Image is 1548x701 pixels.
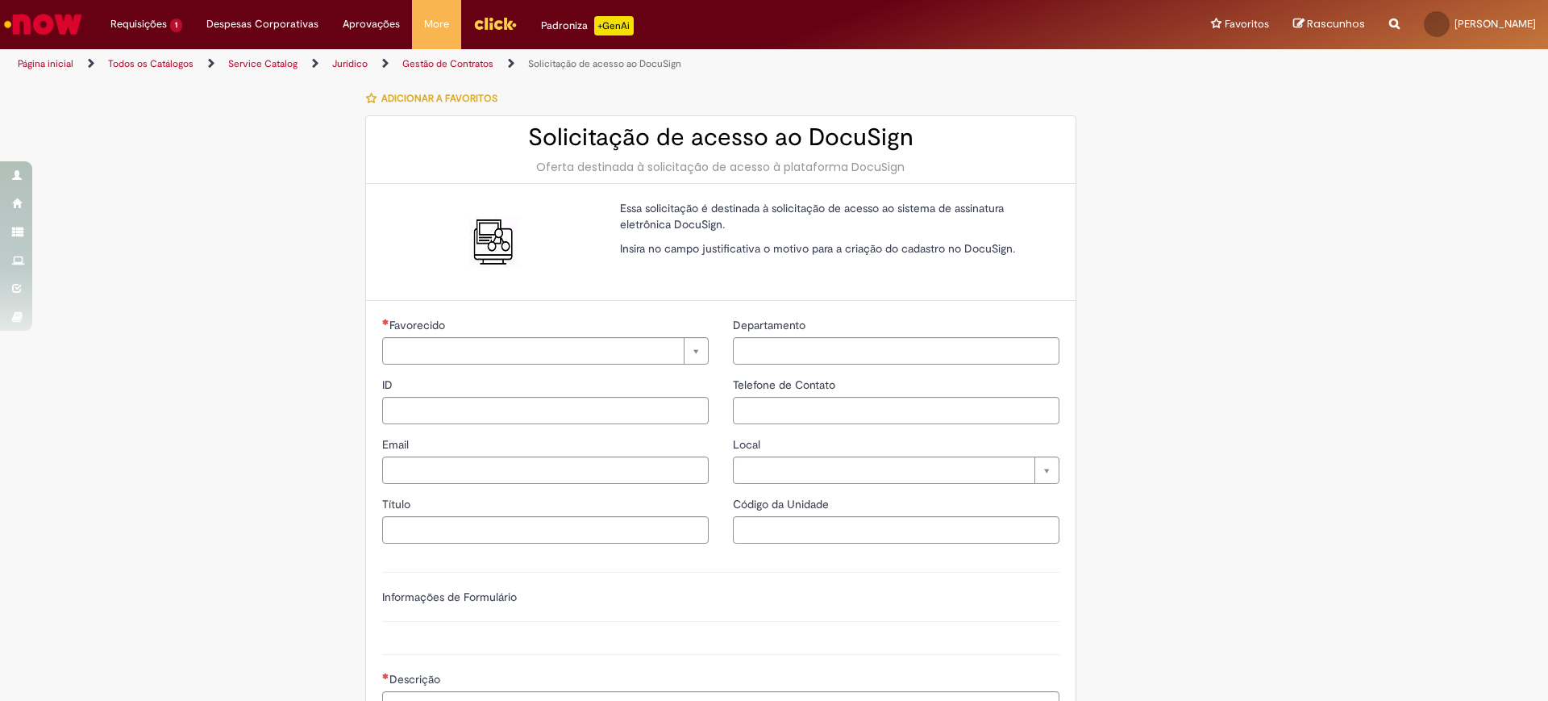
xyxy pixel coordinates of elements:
[620,200,1047,232] p: Essa solicitação é destinada à solicitação de acesso ao sistema de assinatura eletrônica DocuSign.
[382,590,517,604] label: Informações de Formulário
[206,16,318,32] span: Despesas Corporativas
[594,16,634,35] p: +GenAi
[733,457,1059,484] a: Limpar campo Local
[1454,17,1536,31] span: [PERSON_NAME]
[382,124,1059,151] h2: Solicitação de acesso ao DocuSign
[382,457,709,484] input: Email
[541,16,634,35] div: Padroniza
[332,57,368,70] a: Jurídico
[1293,17,1365,32] a: Rascunhos
[1307,16,1365,31] span: Rascunhos
[228,57,298,70] a: Service Catalog
[733,516,1059,544] input: Código da Unidade
[382,516,709,544] input: Título
[733,497,832,511] span: Código da Unidade
[382,673,389,679] span: Necessários
[382,397,709,424] input: ID
[473,11,517,35] img: click_logo_yellow_360x200.png
[108,57,193,70] a: Todos os Catálogos
[2,8,85,40] img: ServiceNow
[382,159,1059,175] div: Oferta destinada à solicitação de acesso à plataforma DocuSign
[424,16,449,32] span: More
[733,437,764,452] span: Local
[365,81,506,115] button: Adicionar a Favoritos
[18,57,73,70] a: Página inicial
[733,318,809,332] span: Departamento
[620,240,1047,257] p: Insira no campo justificativa o motivo para a criação do cadastro no DocuSign.
[1225,16,1269,32] span: Favoritos
[733,378,838,392] span: Telefone de Contato
[389,318,448,332] span: Necessários - Favorecido
[382,437,412,452] span: Email
[469,216,521,268] img: Solicitação de acesso ao DocuSign
[110,16,167,32] span: Requisições
[389,672,443,686] span: Descrição
[733,397,1059,424] input: Telefone de Contato
[170,19,182,32] span: 1
[343,16,400,32] span: Aprovações
[382,337,709,365] a: Limpar campo Favorecido
[382,497,414,511] span: Título
[12,49,1020,79] ul: Trilhas de página
[402,57,493,70] a: Gestão de Contratos
[528,57,681,70] a: Solicitação de acesso ao DocuSign
[382,319,389,325] span: Necessários
[382,378,396,392] span: ID
[733,337,1059,365] input: Departamento
[381,92,497,105] span: Adicionar a Favoritos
